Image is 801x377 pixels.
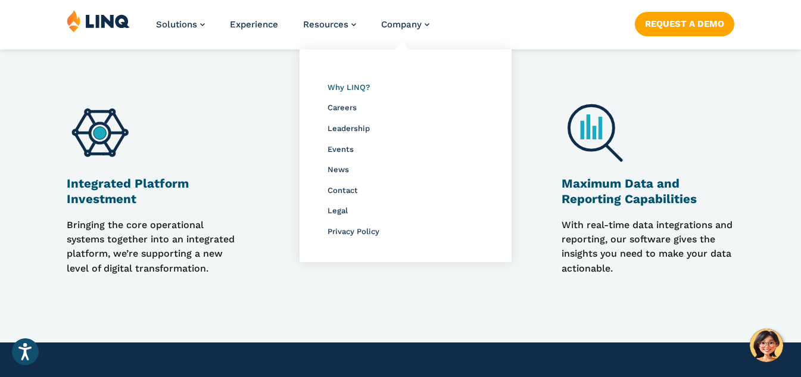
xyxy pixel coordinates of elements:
a: Resources [303,19,356,30]
span: Company [381,19,422,30]
a: Leadership [328,124,370,133]
span: Resources [303,19,348,30]
a: Legal [328,206,348,215]
a: Events [328,145,354,154]
a: Careers [328,103,357,112]
img: LINQ | K‑12 Software [67,10,130,32]
a: Solutions [156,19,205,30]
a: News [328,165,349,174]
a: Contact [328,186,358,195]
p: With real-time data integrations and reporting, our software gives the insights you need to make ... [562,218,734,276]
p: Bringing the core operational systems together into an integrated platform, we’re supporting a ne... [67,218,239,276]
a: Privacy Policy [328,227,379,236]
strong: Integrated Platform Investment [67,176,189,206]
a: Why LINQ? [328,83,370,92]
nav: Button Navigation [635,10,734,36]
button: Hello, have a question? Let’s chat. [750,329,783,362]
a: Company [381,19,429,30]
a: Experience [230,19,278,30]
nav: Primary Navigation [156,10,429,49]
strong: Maximum Data and Reporting Capabilities [562,176,697,206]
span: Solutions [156,19,197,30]
a: Request a Demo [635,12,734,36]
